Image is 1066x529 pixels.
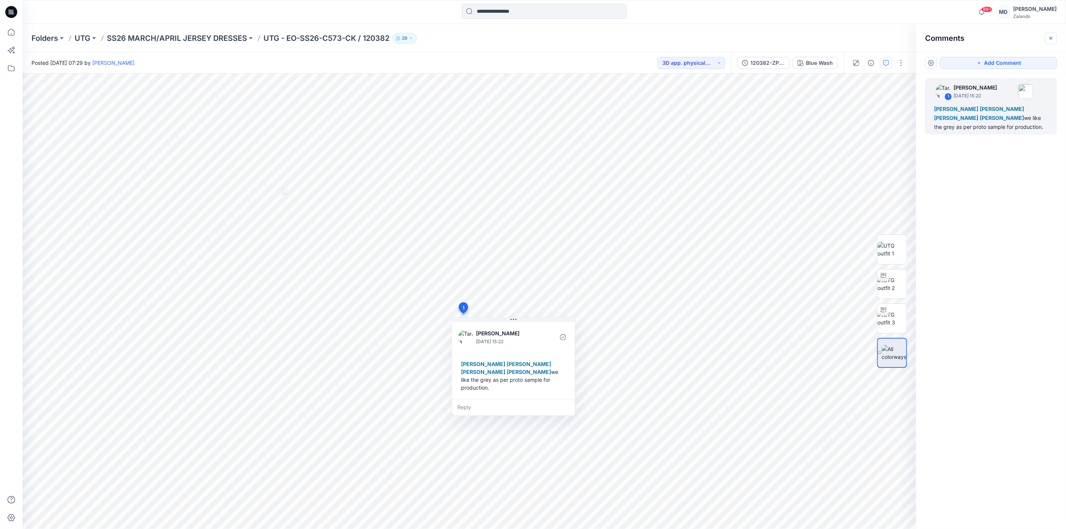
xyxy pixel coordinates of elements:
p: 29 [402,34,407,42]
a: Folders [31,33,58,43]
div: MD [997,5,1010,19]
a: [PERSON_NAME] [92,60,135,66]
div: Reply [452,399,575,415]
span: [PERSON_NAME] [507,369,551,375]
img: Tania Baumeister-Hanff [936,84,951,99]
span: [PERSON_NAME] [980,115,1024,121]
span: Posted [DATE] 07:29 by [31,59,135,67]
span: [PERSON_NAME] [980,106,1024,112]
img: UTG outfit 1 [877,242,907,257]
button: Blue Wash [793,57,838,69]
p: [PERSON_NAME] [954,83,997,92]
span: [PERSON_NAME] [507,361,551,367]
button: Add Comment [940,57,1057,69]
p: [PERSON_NAME] [476,329,537,338]
img: Tania Baumeister-Hanff [458,330,473,345]
span: 1 [463,305,464,311]
span: [PERSON_NAME] [461,369,505,375]
h2: Comments [925,34,964,43]
div: [PERSON_NAME] [1013,4,1057,13]
p: UTG - EO-SS26-C573-CK / 120382 [264,33,389,43]
img: UTG outfit 2 [877,276,907,292]
div: Zalando [1013,13,1057,19]
p: [DATE] 15:22 [954,92,997,100]
a: SS26 MARCH/APRIL JERSEY DRESSES [107,33,247,43]
p: [DATE] 15:22 [476,338,537,345]
div: 120382-ZPL DEV2 KM [750,59,785,67]
span: [PERSON_NAME] [934,106,978,112]
span: [PERSON_NAME] [934,115,978,121]
img: UTG outfit 3 [877,311,907,326]
button: Details [865,57,877,69]
a: UTG [75,33,90,43]
div: we like the grey as per proto sample for production. [458,357,569,395]
div: 1 [945,93,952,100]
div: Blue Wash [806,59,833,67]
span: 99+ [981,6,993,12]
button: 29 [392,33,417,43]
div: we like the grey as per proto sample for production. [934,105,1048,132]
img: All colorways [882,345,906,361]
span: [PERSON_NAME] [461,361,505,367]
button: 120382-ZPL DEV2 KM [737,57,790,69]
